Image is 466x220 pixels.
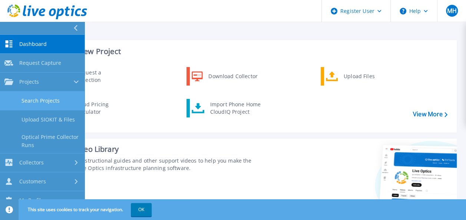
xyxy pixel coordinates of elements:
a: Cloud Pricing Calculator [52,99,128,117]
span: This site uses cookies to track your navigation. [20,203,152,216]
a: Upload Files [321,67,397,86]
div: Support Video Library [43,144,262,154]
div: Upload Files [340,69,395,84]
span: Collectors [19,159,44,166]
a: Download Collector [186,67,262,86]
span: Request Capture [19,60,61,66]
h3: Start a New Project [53,47,447,56]
span: Customers [19,178,46,185]
span: Dashboard [19,41,47,47]
div: Download Collector [205,69,261,84]
span: MH [447,8,456,14]
div: Request a Collection [72,69,126,84]
button: OK [131,203,152,216]
a: View More [413,111,447,118]
div: Import Phone Home CloudIQ Project [206,101,264,116]
a: Request a Collection [52,67,128,86]
span: My Profile [19,197,44,204]
div: Cloud Pricing Calculator [72,101,126,116]
div: Find tutorials, instructional guides and other support videos to help you make the most of your L... [43,157,262,172]
span: Projects [19,79,39,85]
